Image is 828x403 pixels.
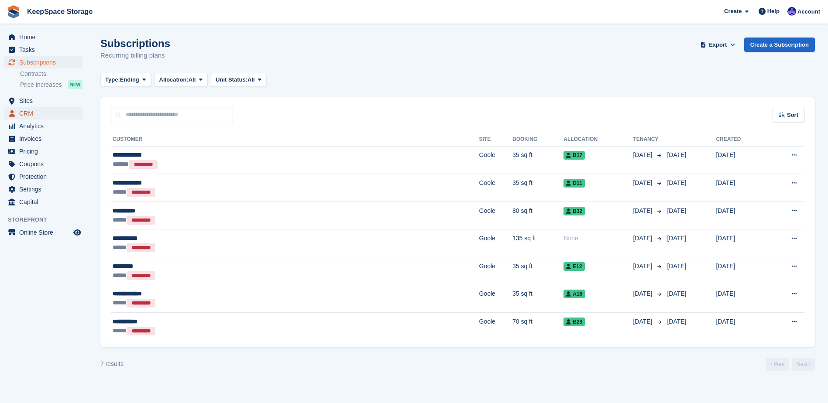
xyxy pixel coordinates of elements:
span: Online Store [19,226,72,239]
th: Tenancy [633,133,663,147]
span: Coupons [19,158,72,170]
a: menu [4,133,82,145]
span: [DATE] [667,235,686,242]
span: [DATE] [633,150,654,160]
td: Goole [479,146,512,174]
span: E12 [563,262,584,271]
a: Contracts [20,70,82,78]
td: 35 sq ft [512,174,563,202]
td: Goole [479,285,512,313]
td: [DATE] [716,229,767,257]
a: Next [792,358,815,371]
span: CRM [19,107,72,120]
td: [DATE] [716,257,767,285]
a: menu [4,95,82,107]
span: Home [19,31,72,43]
td: [DATE] [716,285,767,313]
span: [DATE] [667,179,686,186]
span: [DATE] [633,289,654,298]
span: [DATE] [667,151,686,158]
a: menu [4,171,82,183]
a: menu [4,158,82,170]
th: Allocation [563,133,633,147]
a: menu [4,145,82,157]
a: menu [4,107,82,120]
a: Preview store [72,227,82,238]
span: Unit Status: [216,75,247,84]
th: Customer [111,133,479,147]
a: menu [4,31,82,43]
span: [DATE] [667,263,686,270]
span: Ending [120,75,139,84]
span: [DATE] [667,207,686,214]
span: [DATE] [633,206,654,215]
span: [DATE] [633,317,654,326]
td: Goole [479,174,512,202]
th: Booking [512,133,563,147]
td: 35 sq ft [512,257,563,285]
a: menu [4,226,82,239]
span: Help [767,7,780,16]
span: [DATE] [667,290,686,297]
td: 35 sq ft [512,285,563,313]
td: Goole [479,229,512,257]
span: Pricing [19,145,72,157]
span: B29 [563,318,585,326]
div: 7 results [100,359,124,369]
span: [DATE] [633,234,654,243]
p: Recurring billing plans [100,51,170,61]
span: Subscriptions [19,56,72,68]
span: Settings [19,183,72,195]
span: Account [797,7,820,16]
span: All [247,75,255,84]
td: 135 sq ft [512,229,563,257]
span: Export [709,41,727,49]
td: [DATE] [716,174,767,202]
th: Created [716,133,767,147]
span: Sort [787,111,798,120]
span: D11 [563,179,585,188]
span: Capital [19,196,72,208]
span: [DATE] [667,318,686,325]
span: B32 [563,207,585,215]
td: Goole [479,257,512,285]
a: menu [4,44,82,56]
span: Protection [19,171,72,183]
div: None [563,234,633,243]
a: Create a Subscription [744,38,815,52]
td: [DATE] [716,201,767,229]
span: Allocation: [159,75,189,84]
span: Create [724,7,742,16]
th: Site [479,133,512,147]
span: Price increases [20,81,62,89]
td: 35 sq ft [512,146,563,174]
span: Invoices [19,133,72,145]
a: menu [4,56,82,68]
td: 80 sq ft [512,201,563,229]
span: A16 [563,290,585,298]
button: Export [699,38,737,52]
td: [DATE] [716,313,767,340]
span: [DATE] [633,178,654,188]
a: Price increases NEW [20,80,82,89]
span: All [189,75,196,84]
h1: Subscriptions [100,38,170,49]
img: stora-icon-8386f47178a22dfd0bd8f6a31ec36ba5ce8667c1dd55bd0f319d3a0aa187defe.svg [7,5,20,18]
button: Type: Ending [100,73,151,87]
td: 70 sq ft [512,313,563,340]
img: Chloe Clark [787,7,796,16]
span: Analytics [19,120,72,132]
span: [DATE] [633,262,654,271]
nav: Page [764,358,817,371]
span: Sites [19,95,72,107]
a: menu [4,196,82,208]
a: KeepSpace Storage [24,4,96,19]
td: [DATE] [716,146,767,174]
span: Type: [105,75,120,84]
button: Allocation: All [155,73,208,87]
a: menu [4,120,82,132]
td: Goole [479,313,512,340]
div: NEW [68,80,82,89]
span: Tasks [19,44,72,56]
td: Goole [479,201,512,229]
